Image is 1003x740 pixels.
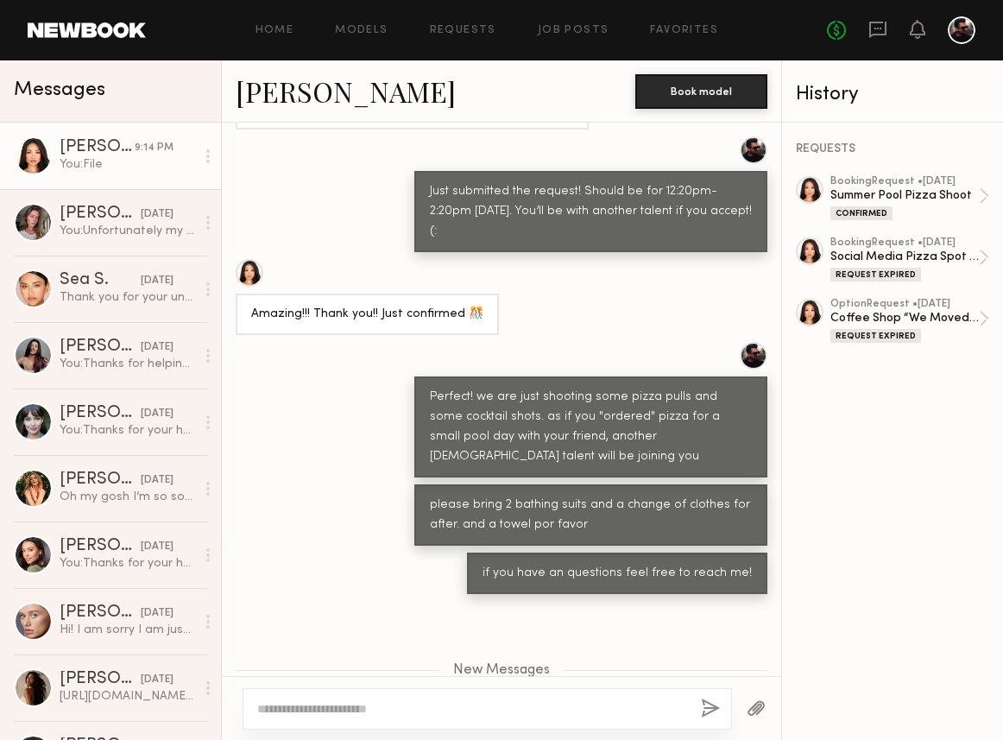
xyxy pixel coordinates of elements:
a: bookingRequest •[DATE]Summer Pool Pizza ShootConfirmed [830,176,989,220]
a: bookingRequest •[DATE]Social Media Pizza Spot AdsRequest Expired [830,237,989,281]
div: booking Request • [DATE] [830,176,979,187]
div: You: Unfortunately my client filled the slots. However, I’ll keep in touch very soon! Would love ... [60,223,195,239]
div: [DATE] [141,472,173,489]
span: Messages [14,80,105,100]
div: [PERSON_NAME] [60,139,135,156]
div: [PERSON_NAME] [60,206,141,223]
div: please bring 2 bathing suits and a change of clothes for after. and a towel por favor [430,496,752,535]
div: Perfect! we are just shooting some pizza pulls and some cocktail shots. as if you "ordered" pizza... [430,388,752,467]
div: Just submitted the request! Should be for 12:20pm-2:20pm [DATE]. You’ll be with another talent if... [430,182,752,242]
div: [DATE] [141,273,173,289]
div: [PERSON_NAME] [60,671,141,688]
div: option Request • [DATE] [830,299,979,310]
a: Job Posts [538,25,609,36]
div: Social Media Pizza Spot Ads [830,249,979,265]
div: [URL][DOMAIN_NAME] here is my instagram if you want to message me directly [60,688,195,705]
div: [DATE] [141,339,173,356]
a: Favorites [650,25,718,36]
div: You: Thanks for helping out! [60,356,195,372]
span: New Messages [453,663,550,678]
div: [DATE] [141,605,173,622]
div: if you have an questions feel free to reach me! [483,564,752,584]
a: Book model [635,83,767,98]
div: [DATE] [141,406,173,422]
button: Book model [635,74,767,109]
a: Requests [430,25,496,36]
div: You: File [60,156,195,173]
div: [PERSON_NAME] [60,471,141,489]
a: Models [335,25,388,36]
div: Thank you for your understanding! And no I couldn’t find a way to cancel it on my end [60,289,195,306]
div: Request Expired [830,329,921,343]
div: [PERSON_NAME] [60,604,141,622]
a: [PERSON_NAME] [236,73,456,110]
div: You: Thanks for your help, enjoy [GEOGRAPHIC_DATA]! [60,422,195,439]
div: Sea S. [60,272,141,289]
div: Hi! I am sorry I am just seeing this message, I have my notifications off on IG so didn’t see you... [60,622,195,638]
div: Oh my gosh I’m so sorry I just read this. I’m sorry. Feel free to in the future message via email... [60,489,195,505]
div: [DATE] [141,206,173,223]
div: Request Expired [830,268,921,281]
div: Confirmed [830,206,893,220]
div: History [796,85,989,104]
div: [PERSON_NAME] [60,538,141,555]
div: [PERSON_NAME] [60,338,141,356]
div: [DATE] [141,672,173,688]
a: optionRequest •[DATE]Coffee Shop “We Moved” AdRequest Expired [830,299,989,343]
div: [PERSON_NAME] [60,405,141,422]
div: 9:14 PM [135,140,173,156]
a: Home [255,25,294,36]
div: [DATE] [141,539,173,555]
div: Summer Pool Pizza Shoot [830,187,979,204]
div: You: Thanks for your help! [60,555,195,572]
div: Coffee Shop “We Moved” Ad [830,310,979,326]
div: booking Request • [DATE] [830,237,979,249]
div: Amazing!!! Thank you!! Just confirmed 🎊 [251,305,483,325]
div: REQUESTS [796,143,989,155]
